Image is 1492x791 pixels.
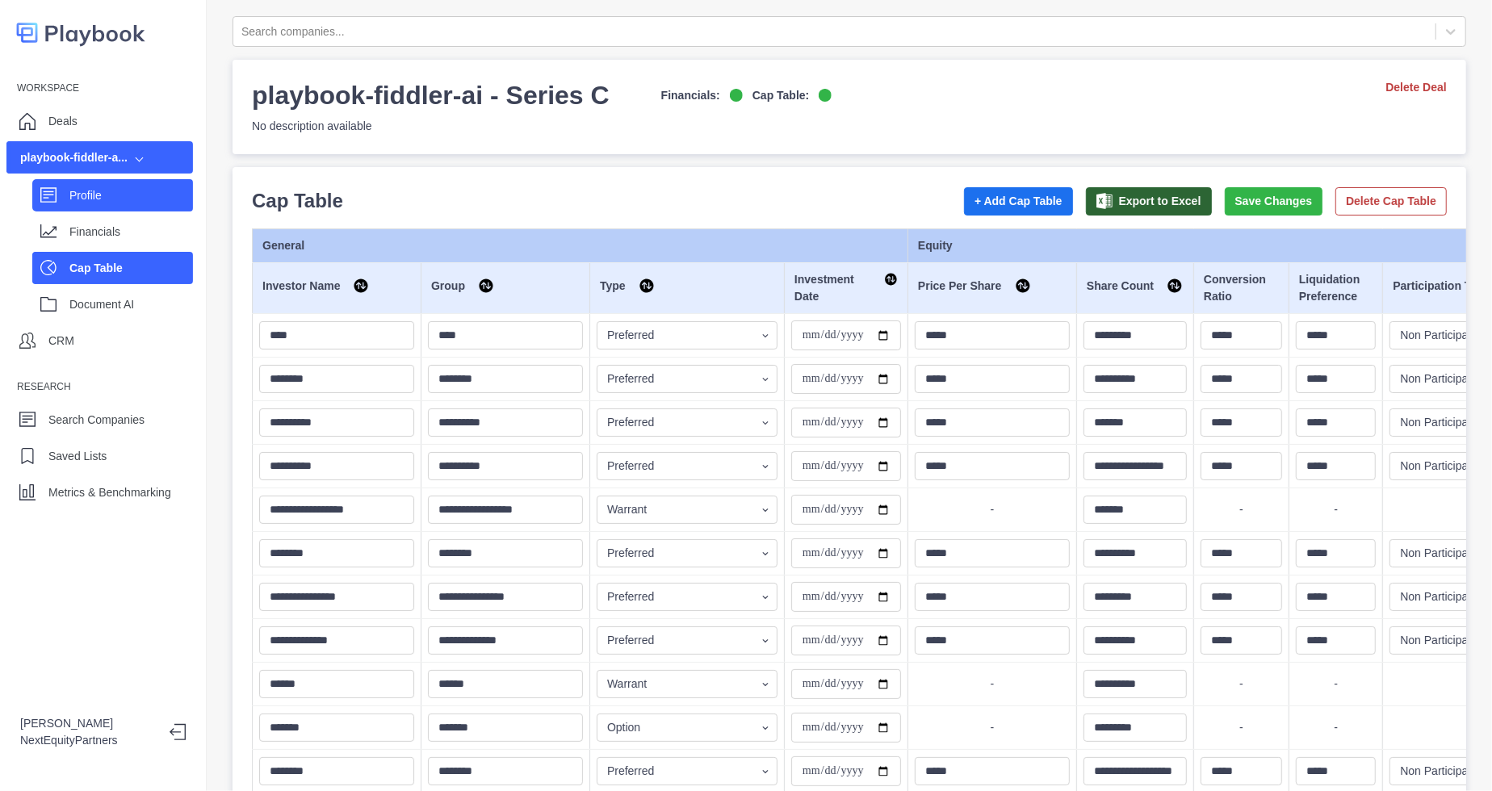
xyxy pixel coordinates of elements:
[661,87,720,104] p: Financials:
[353,278,369,294] img: Sort
[252,118,832,135] p: No description available
[1335,187,1447,216] button: Delete Cap Table
[48,113,78,130] p: Deals
[794,271,898,305] div: Investment Date
[819,89,832,102] img: on-logo
[20,149,128,166] div: playbook-fiddler-a...
[431,278,580,299] div: Group
[1296,501,1376,518] p: -
[1201,719,1282,736] p: -
[69,296,193,313] p: Document AI
[48,333,74,349] p: CRM
[48,412,145,429] p: Search Companies
[752,87,810,104] p: Cap Table:
[69,260,193,277] p: Cap Table
[964,187,1073,216] button: + Add Cap Table
[1225,187,1323,216] button: Save Changes
[20,732,157,749] p: NextEquityPartners
[20,715,157,732] p: [PERSON_NAME]
[918,278,1067,299] div: Price Per Share
[730,89,743,102] img: on-logo
[1201,501,1282,518] p: -
[252,186,343,216] p: Cap Table
[1386,79,1447,96] a: Delete Deal
[1296,676,1376,693] p: -
[1167,278,1183,294] img: Sort
[252,79,610,111] h3: playbook-fiddler-ai - Series C
[478,278,494,294] img: Sort
[1296,719,1376,736] p: -
[262,278,411,299] div: Investor Name
[1299,271,1373,305] div: Liquidation Preference
[48,484,171,501] p: Metrics & Benchmarking
[1204,271,1279,305] div: Conversion Ratio
[884,271,898,287] img: Sort
[1087,278,1184,299] div: Share Count
[915,719,1070,736] p: -
[915,676,1070,693] p: -
[600,278,774,299] div: Type
[48,448,107,465] p: Saved Lists
[915,501,1070,518] p: -
[69,224,193,241] p: Financials
[262,237,898,254] div: General
[16,16,145,49] img: logo-colored
[69,187,193,204] p: Profile
[1015,278,1031,294] img: Sort
[1086,187,1212,216] button: Export to Excel
[1201,676,1282,693] p: -
[639,278,655,294] img: Sort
